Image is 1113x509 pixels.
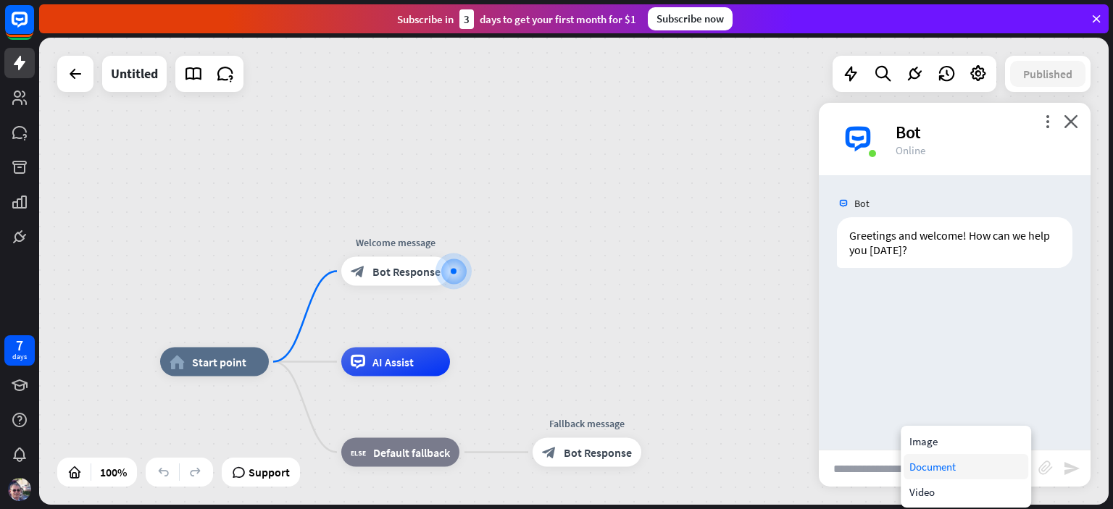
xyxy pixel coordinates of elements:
div: Welcome message [330,235,461,250]
a: 7 days [4,335,35,366]
i: home_2 [170,355,185,369]
i: block_fallback [351,445,366,460]
i: more_vert [1041,114,1054,128]
span: Bot Response [564,445,632,460]
button: Published [1010,61,1085,87]
div: 7 [16,339,23,352]
div: Greetings and welcome! How can we help you [DATE]? [837,217,1072,268]
div: Fallback message [522,416,652,431]
span: Default fallback [373,445,450,460]
div: Image [904,429,1028,454]
div: Video [904,479,1028,505]
div: Document [904,454,1028,479]
div: 3 [459,9,474,29]
i: block_attachment [1038,460,1053,475]
span: Bot [854,197,870,210]
div: days [12,352,27,362]
div: Untitled [111,56,158,92]
button: Open LiveChat chat widget [12,6,55,49]
i: block_bot_response [542,445,556,460]
i: close [1064,114,1078,128]
span: Start point [192,355,246,369]
i: block_bot_response [351,264,365,279]
div: Subscribe now [648,7,733,30]
i: send [1063,460,1080,477]
span: AI Assist [372,355,414,369]
div: 100% [96,460,131,484]
div: Online [896,143,1073,157]
span: Support [249,460,290,484]
div: Bot [896,121,1073,143]
span: Bot Response [372,264,441,279]
div: Subscribe in days to get your first month for $1 [397,9,636,29]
